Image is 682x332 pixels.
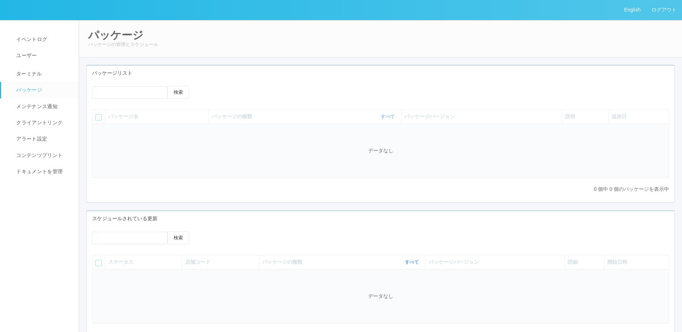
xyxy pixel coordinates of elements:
[565,113,605,120] div: 説明
[185,258,256,266] div: 店舗コード
[594,185,669,193] p: 0 個中 0 個のパッケージを表示中
[403,259,422,266] button: すべて
[108,259,133,265] span: ステータス
[87,66,674,80] div: パッケージリスト
[404,114,455,119] span: パッケージバージョン
[14,136,47,142] span: アラート設定
[14,36,47,42] span: イベントログ
[168,231,189,244] button: 検索
[1,47,85,64] a: ユーザー
[612,114,627,119] span: 追加日
[168,86,189,99] button: 検索
[1,147,85,163] a: コンテンツプリント
[92,124,669,178] td: データなし
[1,131,85,147] a: アラート設定
[568,258,601,266] div: 詳細
[381,114,397,119] a: すべて
[1,98,85,115] a: メンテナンス通知
[88,29,673,41] h2: パッケージ
[1,31,85,47] a: イベントログ
[1,64,85,82] a: ターミナル
[405,259,421,265] a: すべて
[92,269,669,323] td: データなし
[14,152,63,158] span: コンテンツプリント
[108,114,138,119] span: パッケージ名
[1,82,85,98] a: パッケージ
[14,103,58,109] span: メンテナンス通知
[429,259,479,265] span: パッケージバージョン
[1,115,85,131] a: クライアントリンク
[1,163,85,180] a: ドキュメントを管理
[14,52,37,58] span: ユーザー
[88,41,673,48] p: パッケージの管理とスケジュール
[14,120,63,125] span: クライアントリンク
[262,258,304,266] span: パッケージの種類
[87,211,674,226] div: スケジュールされている更新
[14,87,42,93] span: パッケージ
[212,113,254,120] span: パッケージの種類
[379,113,398,120] button: すべて
[14,169,63,174] span: ドキュメントを管理
[14,71,42,77] span: ターミナル
[607,259,627,265] span: 開始日時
